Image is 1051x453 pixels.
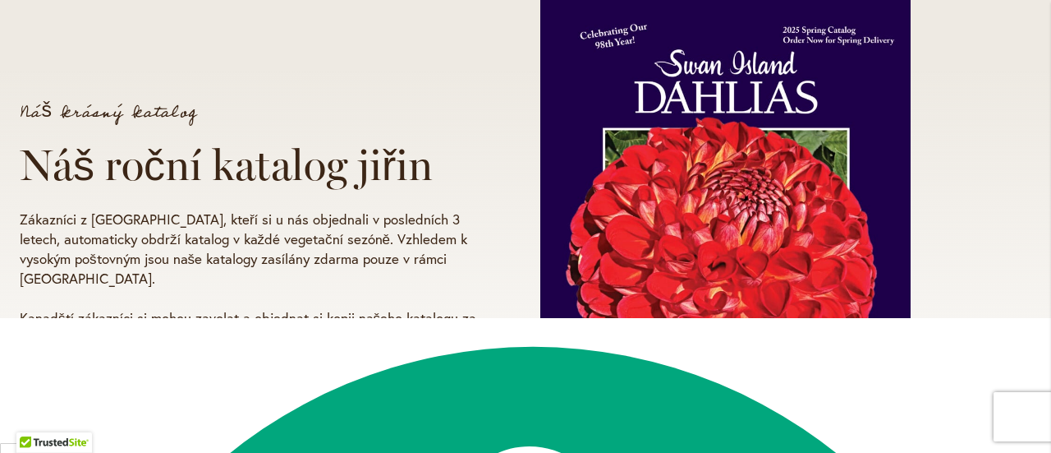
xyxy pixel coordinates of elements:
font: Náš roční katalog jiřin [20,139,433,191]
font: Náš krásný katalog [20,97,197,128]
font: Kanadští zákazníci si mohou zavolat a objednat si kopii našeho katalogu za 15 dolarů nebo nakupov... [20,308,476,367]
font: Zákazníci z [GEOGRAPHIC_DATA], kteří si u nás objednali v posledních 3 letech, automaticky obdrží... [20,210,467,288]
